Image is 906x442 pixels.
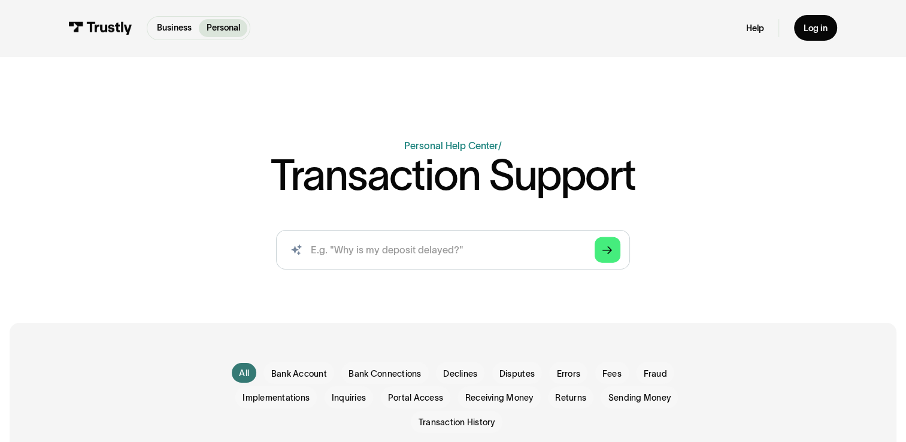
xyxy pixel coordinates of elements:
span: Implementations [243,392,310,404]
p: Personal [207,22,240,34]
div: / [498,140,502,151]
a: Log in [794,15,838,41]
span: Portal Access [388,392,443,404]
div: Log in [804,23,828,34]
form: Email Form [221,362,684,432]
span: Errors [557,368,581,380]
a: Personal Help Center [404,140,498,151]
a: Personal [199,19,247,37]
span: Declines [443,368,477,380]
span: Bank Account [271,368,327,380]
span: Transaction History [419,416,495,428]
a: All [232,363,256,383]
span: Disputes [499,368,535,380]
span: Fees [602,368,622,380]
ul: Language list [24,423,72,438]
span: Bank Connections [349,368,421,380]
aside: Language selected: English (United States) [12,423,72,438]
a: Business [150,19,199,37]
h1: Transaction Support [271,153,635,196]
p: Business [157,22,192,34]
span: Fraud [643,368,666,380]
a: Help [746,23,764,34]
span: Returns [555,392,586,404]
span: Receiving Money [465,392,534,404]
div: All [239,367,249,379]
span: Sending Money [608,392,671,404]
form: Search [276,230,630,269]
input: search [276,230,630,269]
span: Inquiries [332,392,366,404]
img: Trustly Logo [69,22,132,35]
